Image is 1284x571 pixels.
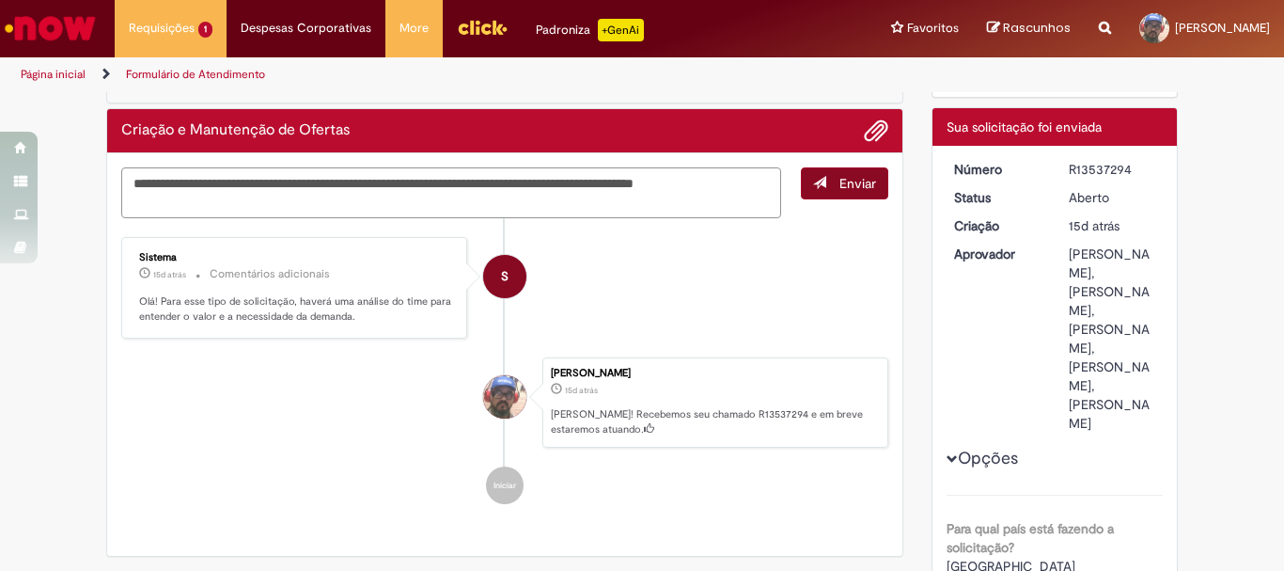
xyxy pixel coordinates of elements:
span: 15d atrás [565,385,598,396]
dt: Aprovador [940,245,1056,263]
p: Olá! Para esse tipo de solicitação, haverá uma análise do time para entender o valor e a necessid... [139,294,452,324]
span: S [501,254,509,299]
p: [PERSON_NAME]! Recebemos seu chamado R13537294 e em breve estaremos atuando. [551,407,878,436]
dt: Criação [940,216,1056,235]
span: 15d atrás [1069,217,1120,234]
div: Alec Sandro Roberto dos Santos [483,375,526,419]
span: [PERSON_NAME] [1175,20,1270,36]
time: 15/09/2025 17:45:54 [1069,217,1120,234]
textarea: Digite sua mensagem aqui... [121,167,781,218]
span: Enviar [839,175,876,192]
span: Requisições [129,19,195,38]
time: 15/09/2025 17:45:54 [565,385,598,396]
span: Sua solicitação foi enviada [947,119,1102,135]
a: Formulário de Atendimento [126,67,265,82]
span: More [399,19,429,38]
div: System [483,255,526,298]
div: 15/09/2025 17:45:54 [1069,216,1156,235]
li: Alec Sandro Roberto dos Santos [121,357,888,448]
div: R13537294 [1069,160,1156,179]
h2: Criação e Manutenção de Ofertas Histórico de tíquete [121,122,350,139]
dt: Status [940,188,1056,207]
p: +GenAi [598,19,644,41]
span: Rascunhos [1003,19,1071,37]
a: Página inicial [21,67,86,82]
img: ServiceNow [2,9,99,47]
small: Comentários adicionais [210,266,330,282]
div: [PERSON_NAME], [PERSON_NAME], [PERSON_NAME], [PERSON_NAME], [PERSON_NAME] [1069,245,1156,433]
div: Aberto [1069,188,1156,207]
time: 15/09/2025 17:46:00 [153,269,186,280]
div: Padroniza [536,19,644,41]
div: Sistema [139,252,452,263]
button: Enviar [801,167,888,199]
img: click_logo_yellow_360x200.png [457,13,508,41]
ul: Trilhas de página [14,57,842,92]
span: 15d atrás [153,269,186,280]
b: Para qual país está fazendo a solicitação? [947,520,1114,556]
dt: Número [940,160,1056,179]
span: 1 [198,22,212,38]
button: Adicionar anexos [864,119,888,143]
span: Despesas Corporativas [241,19,371,38]
a: Rascunhos [987,20,1071,38]
span: Favoritos [907,19,959,38]
ul: Histórico de tíquete [121,218,888,523]
div: [PERSON_NAME] [551,368,878,379]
